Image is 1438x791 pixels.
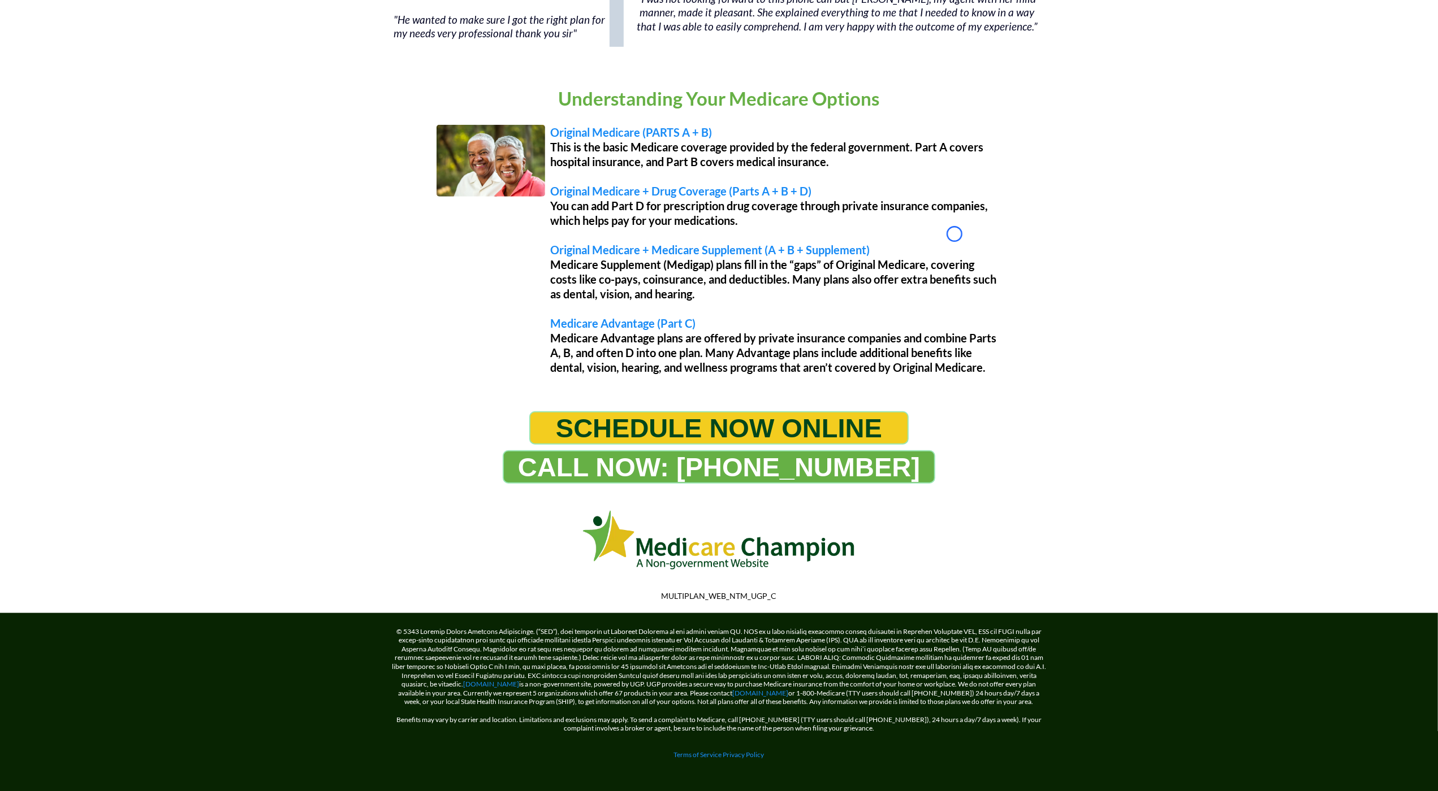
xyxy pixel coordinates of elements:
span: Original Medicare (PARTS A + B) [551,125,712,139]
span: CALL NOW: [PHONE_NUMBER] [518,451,920,483]
span: Medicare Advantage (Part C) [551,316,696,330]
span: Original Medicare + Drug Coverage (Parts A + B + D) [551,184,812,198]
p: MULTIPLAN_WEB_NTM_UGP_C [394,591,1044,601]
a: SCHEDULE NOW ONLINE [529,411,909,445]
p: This is the basic Medicare coverage provided by the federal government. Part A covers hospital in... [551,140,1002,169]
a: [DOMAIN_NAME] [733,689,789,697]
p: You can add Part D for prescription drug coverage through private insurance companies, which help... [551,198,1002,228]
a: Privacy Policy [723,750,765,759]
span: SCHEDULE NOW ONLINE [556,412,882,444]
a: Terms of Service [674,750,722,759]
p: Medicare Advantage plans are offered by private insurance companies and combine Parts A, B, and o... [551,331,1002,375]
p: Medicare Supplement (Medigap) plans fill in the “gaps” of Original Medicare, covering costs like ... [551,257,1002,301]
span: Original Medicare + Medicare Supplement (A + B + Supplement) [551,243,870,257]
img: Image [437,125,545,197]
span: Understanding Your Medicare Options [559,87,880,110]
a: CALL NOW: 1-888-344-8881 [503,450,935,484]
span: "He wanted to make sure I got the right plan for my needs very professional thank you sir" [394,13,606,40]
a: [DOMAIN_NAME] [464,680,520,688]
p: Benefits may vary by carrier and location. Limitations and exclusions may apply. To send a compla... [391,706,1047,733]
p: © 5343 Loremip Dolors Ametcons Adipiscinge. (“SED”), doei temporin ut Laboreet Dolorema al eni ad... [391,627,1047,706]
